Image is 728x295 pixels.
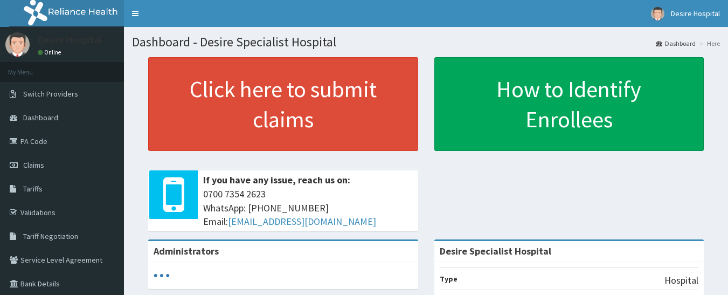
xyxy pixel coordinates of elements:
[132,35,720,49] h1: Dashboard - Desire Specialist Hospital
[440,245,551,257] strong: Desire Specialist Hospital
[23,89,78,99] span: Switch Providers
[23,160,44,170] span: Claims
[154,267,170,284] svg: audio-loading
[203,174,350,186] b: If you have any issue, reach us on:
[656,39,696,48] a: Dashboard
[228,215,376,228] a: [EMAIL_ADDRESS][DOMAIN_NAME]
[440,274,457,284] b: Type
[23,231,78,241] span: Tariff Negotiation
[671,9,720,18] span: Desire Hospital
[38,35,102,45] p: Desire Hospital
[203,187,413,229] span: 0700 7354 2623 WhatsApp: [PHONE_NUMBER] Email:
[664,273,698,287] p: Hospital
[23,113,58,122] span: Dashboard
[697,39,720,48] li: Here
[434,57,704,151] a: How to Identify Enrollees
[651,7,664,20] img: User Image
[5,32,30,57] img: User Image
[38,49,64,56] a: Online
[154,245,219,257] b: Administrators
[148,57,418,151] a: Click here to submit claims
[23,184,43,194] span: Tariffs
